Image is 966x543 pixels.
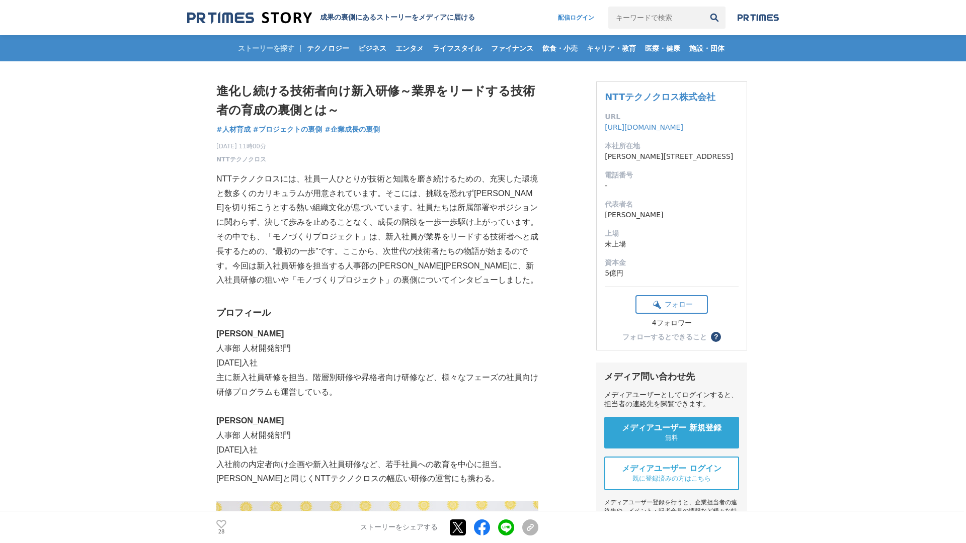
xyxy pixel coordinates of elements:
[604,391,739,409] div: メディアユーザーとしてログインすると、担当者の連絡先を閲覧できます。
[216,458,538,472] p: 入社前の内定者向け企画や新入社員研修など、若手社員への教育を中心に担当。
[216,529,226,534] p: 28
[635,295,708,314] button: フォロー
[685,35,729,61] a: 施設・団体
[738,14,779,22] img: prtimes
[487,35,537,61] a: ファイナンス
[605,268,739,279] dd: 5億円
[216,443,538,458] p: [DATE]入社
[632,474,711,483] span: 既に登録済みの方はこちら
[216,472,538,486] p: [PERSON_NAME]と同じくNTTテクノクロスの幅広い研修の運営にも携わる。
[605,112,739,122] dt: URL
[253,125,323,134] span: #プロジェクトの裏側
[216,356,538,371] p: [DATE]入社
[711,332,721,342] button: ？
[605,92,715,102] a: NTTテクノクロス株式会社
[216,230,538,288] p: その中でも、「モノづくりプロジェクト」は、新入社員が業界をリードする技術者へと成長するための、“最初の一歩”です。ここから、次世代の技術者たちの物語が始まるのです。今回は新入社員研修を担当する人...
[216,428,538,443] p: 人事部 人材開発部門
[604,417,739,448] a: メディアユーザー 新規登録 無料
[216,341,538,356] p: 人事部 人材開発部門
[665,433,678,442] span: 無料
[622,464,721,474] span: メディアユーザー ログイン
[216,125,251,134] span: #人材育成
[216,155,266,164] a: NTTテクノクロス
[605,257,739,268] dt: 資本金
[712,333,719,340] span: ？
[608,7,703,29] input: キーワードで検索
[187,11,475,25] a: 成果の裏側にあるストーリーをメディアに届ける 成果の裏側にあるストーリーをメディアに届ける
[703,7,726,29] button: 検索
[605,151,739,162] dd: [PERSON_NAME][STREET_ADDRESS]
[605,199,739,210] dt: 代表者名
[216,172,538,230] p: NTTテクノクロスには、社員一人ひとりが技術と知識を磨き続けるための、充実した環境と数多くのカリキュラムが用意されています。そこには、挑戦を恐れず[PERSON_NAME]を切り拓こうとする熱い...
[253,124,323,135] a: #プロジェクトの裏側
[429,44,486,53] span: ライフスタイル
[622,333,707,340] div: フォローするとできること
[605,228,739,239] dt: 上場
[216,124,251,135] a: #人材育成
[303,35,353,61] a: テクノロジー
[216,371,538,400] p: 主に新入社員研修を担当。階層別研修や昇格者向け研修など、様々なフェーズの社員向け研修プログラムも運営している。
[429,35,486,61] a: ライフスタイル
[303,44,353,53] span: テクノロジー
[391,44,428,53] span: エンタメ
[216,416,284,425] strong: [PERSON_NAME]
[216,142,266,151] span: [DATE] 11時00分
[216,329,284,338] strong: [PERSON_NAME]
[354,35,390,61] a: ビジネス
[605,170,739,180] dt: 電話番号
[325,125,380,134] span: #企業成長の裏側
[685,44,729,53] span: 施設・団体
[604,457,739,490] a: メディアユーザー ログイン 既に登録済みの方はこちら
[216,308,271,318] strong: プロフィール
[320,13,475,22] h2: 成果の裏側にあるストーリーをメディアに届ける
[360,523,438,532] p: ストーリーをシェアする
[604,498,739,541] div: メディアユーザー登録を行うと、企業担当者の連絡先や、イベント・記者会見の情報など様々な特記情報を閲覧できます。 ※内容はストーリー・プレスリリースにより異なります。
[605,210,739,220] dd: [PERSON_NAME]
[605,123,683,131] a: [URL][DOMAIN_NAME]
[605,141,739,151] dt: 本社所在地
[187,11,312,25] img: 成果の裏側にあるストーリーをメディアに届ける
[583,44,640,53] span: キャリア・教育
[604,371,739,383] div: メディア問い合わせ先
[641,44,684,53] span: 医療・健康
[216,81,538,120] h1: 進化し続ける技術者向け新入研修～業界をリードする技術者の育成の裏側とは～
[641,35,684,61] a: 医療・健康
[325,124,380,135] a: #企業成長の裏側
[538,44,582,53] span: 飲食・小売
[622,423,721,433] span: メディアユーザー 新規登録
[391,35,428,61] a: エンタメ
[354,44,390,53] span: ビジネス
[548,7,604,29] a: 配信ログイン
[583,35,640,61] a: キャリア・教育
[635,319,708,328] div: 4フォロワー
[538,35,582,61] a: 飲食・小売
[487,44,537,53] span: ファイナンス
[605,239,739,249] dd: 未上場
[605,180,739,191] dd: -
